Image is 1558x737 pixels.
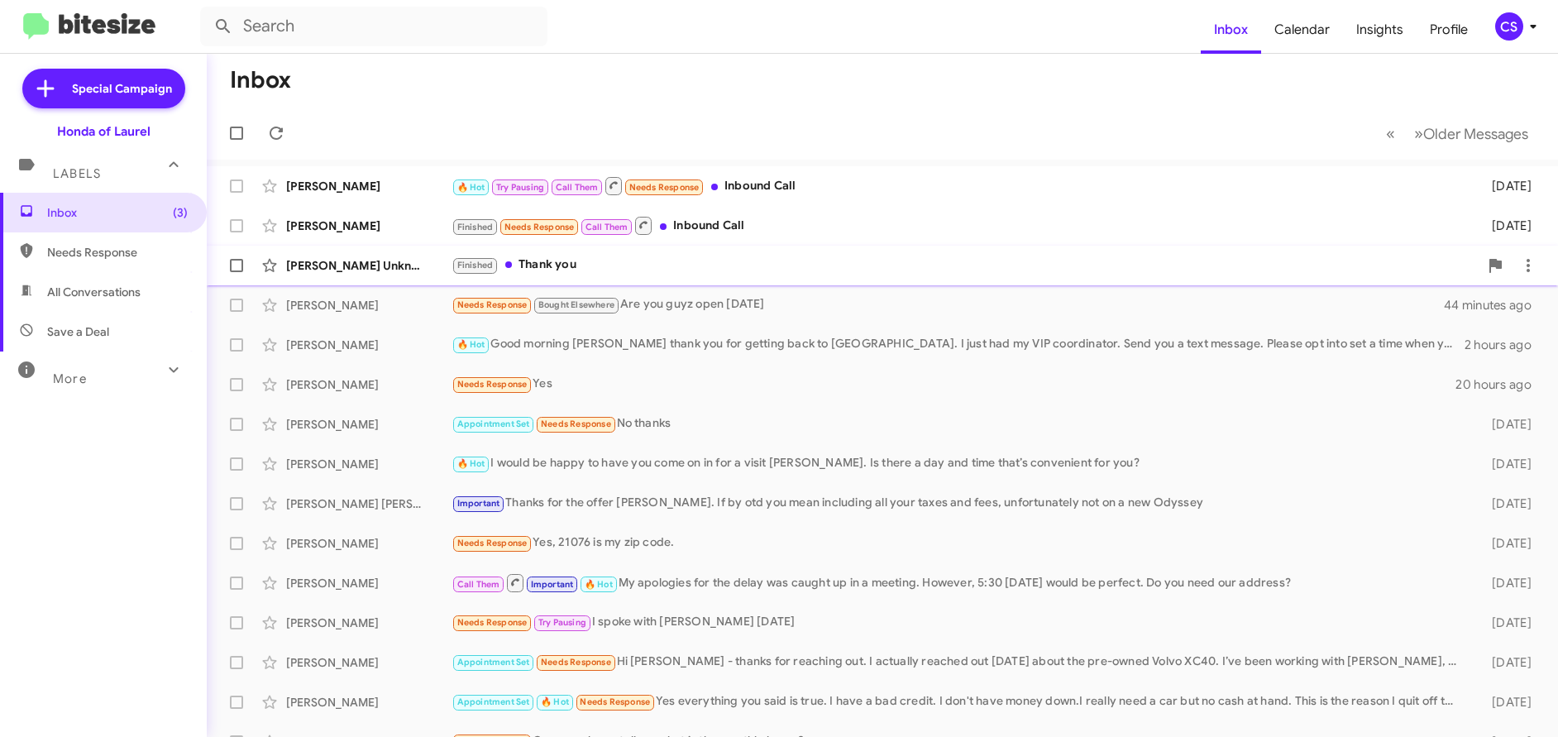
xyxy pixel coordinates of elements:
[1466,615,1545,631] div: [DATE]
[1466,178,1545,194] div: [DATE]
[1201,6,1261,54] a: Inbox
[286,337,452,353] div: [PERSON_NAME]
[629,182,700,193] span: Needs Response
[286,694,452,711] div: [PERSON_NAME]
[1423,125,1528,143] span: Older Messages
[1495,12,1523,41] div: CS
[47,284,141,300] span: All Conversations
[452,653,1466,672] div: Hi [PERSON_NAME] - thanks for reaching out. I actually reached out [DATE] about the pre-owned Vol...
[452,215,1466,236] div: Inbound Call
[452,335,1465,354] div: Good morning [PERSON_NAME] thank you for getting back to [GEOGRAPHIC_DATA]. I just had my VIP coo...
[452,414,1466,433] div: No thanks
[1455,376,1545,393] div: 20 hours ago
[1481,12,1540,41] button: CS
[286,297,452,313] div: [PERSON_NAME]
[286,575,452,591] div: [PERSON_NAME]
[452,613,1466,632] div: I spoke with [PERSON_NAME] [DATE]
[585,579,613,590] span: 🔥 Hot
[1404,117,1538,151] button: Next
[286,654,452,671] div: [PERSON_NAME]
[1466,535,1545,552] div: [DATE]
[286,495,452,512] div: [PERSON_NAME] [PERSON_NAME]
[1466,218,1545,234] div: [DATE]
[457,419,530,429] span: Appointment Set
[200,7,547,46] input: Search
[1466,456,1545,472] div: [DATE]
[1466,694,1545,711] div: [DATE]
[72,80,172,97] span: Special Campaign
[57,123,151,140] div: Honda of Laurel
[286,615,452,631] div: [PERSON_NAME]
[457,696,530,707] span: Appointment Set
[496,182,544,193] span: Try Pausing
[286,535,452,552] div: [PERSON_NAME]
[452,534,1466,553] div: Yes, 21076 is my zip code.
[1376,117,1405,151] button: Previous
[585,222,628,232] span: Call Them
[538,299,614,310] span: Bought Elsewhere
[286,257,452,274] div: [PERSON_NAME] Unknown
[457,182,485,193] span: 🔥 Hot
[1343,6,1417,54] a: Insights
[531,579,574,590] span: Important
[452,295,1446,314] div: Are you guyz open [DATE]
[504,222,575,232] span: Needs Response
[1261,6,1343,54] a: Calendar
[457,458,485,469] span: 🔥 Hot
[286,218,452,234] div: [PERSON_NAME]
[452,692,1466,711] div: Yes everything you said is true. I have a bad credit. I don't have money down.I really need a car...
[230,67,291,93] h1: Inbox
[541,696,569,707] span: 🔥 Hot
[452,375,1455,394] div: Yes
[1466,654,1545,671] div: [DATE]
[1417,6,1481,54] a: Profile
[47,244,188,261] span: Needs Response
[1377,117,1538,151] nav: Page navigation example
[286,376,452,393] div: [PERSON_NAME]
[556,182,599,193] span: Call Them
[457,222,494,232] span: Finished
[1465,337,1545,353] div: 2 hours ago
[1466,575,1545,591] div: [DATE]
[452,256,1479,275] div: Thank you
[173,204,188,221] span: (3)
[457,657,530,668] span: Appointment Set
[580,696,650,707] span: Needs Response
[452,454,1466,473] div: I would be happy to have you come on in for a visit [PERSON_NAME]. Is there a day and time that’s...
[452,175,1466,196] div: Inbound Call
[286,178,452,194] div: [PERSON_NAME]
[1414,123,1423,144] span: »
[286,456,452,472] div: [PERSON_NAME]
[47,323,109,340] span: Save a Deal
[1446,297,1545,313] div: 44 minutes ago
[457,498,500,509] span: Important
[457,538,528,548] span: Needs Response
[457,579,500,590] span: Call Them
[541,419,611,429] span: Needs Response
[53,371,87,386] span: More
[22,69,185,108] a: Special Campaign
[541,657,611,668] span: Needs Response
[452,494,1466,513] div: Thanks for the offer [PERSON_NAME]. If by otd you mean including all your taxes and fees, unfortu...
[457,299,528,310] span: Needs Response
[1466,495,1545,512] div: [DATE]
[457,339,485,350] span: 🔥 Hot
[452,572,1466,593] div: My apologies for the delay was caught up in a meeting. However, 5:30 [DATE] would be perfect. Do ...
[286,416,452,433] div: [PERSON_NAME]
[457,617,528,628] span: Needs Response
[53,166,101,181] span: Labels
[1466,416,1545,433] div: [DATE]
[47,204,188,221] span: Inbox
[1386,123,1395,144] span: «
[457,260,494,270] span: Finished
[457,379,528,390] span: Needs Response
[538,617,586,628] span: Try Pausing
